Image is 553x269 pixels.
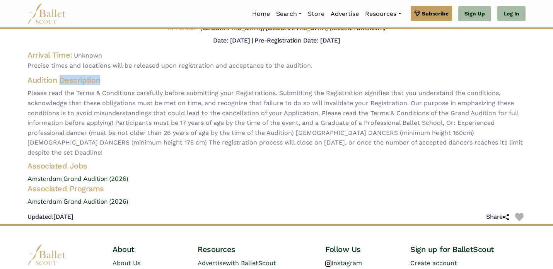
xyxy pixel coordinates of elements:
span: Subscribe [422,9,449,18]
h4: Sign up for BalletScout [410,244,526,254]
span: Updated: [27,213,53,220]
h4: About [113,244,185,254]
h4: Follow Us [325,244,398,254]
a: Search [273,6,305,22]
h5: Pre-Registration Date: [DATE] [254,37,340,44]
h5: Share [486,213,509,221]
span: Unknown [74,52,102,59]
a: Resources [362,6,404,22]
h4: Associated Jobs [21,161,532,171]
a: Log In [497,6,526,22]
h4: Arrival Time: [27,50,72,60]
h4: Associated Programs [21,184,532,194]
a: About Us [113,259,140,267]
a: Advertise [328,6,362,22]
img: gem.svg [414,9,420,18]
a: Instagram [325,259,362,267]
a: Create account [410,259,457,267]
h4: Resources [198,244,313,254]
span: with BalletScout [226,259,276,267]
span: Precise times and locations will be released upon registration and acceptance to the audition. [27,61,526,71]
a: Amsterdam Grand Audition (2026) [21,197,532,207]
a: Amsterdam Grand Audition (2026) [21,174,532,184]
a: Home [249,6,273,22]
span: In-Person [167,24,196,32]
img: instagram logo [325,260,331,267]
a: Store [305,6,328,22]
h4: Audition Description [27,75,526,85]
img: logo [27,244,66,266]
a: Sign Up [458,6,491,22]
a: Advertisewith BalletScout [198,259,276,267]
span: Please read the Terms & Conditions carefully before submitting your Registrations. Submitting the... [27,88,526,157]
a: Subscribe [411,6,452,21]
h5: Date: [DATE] | [213,37,253,44]
h5: [DATE] [27,213,73,221]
